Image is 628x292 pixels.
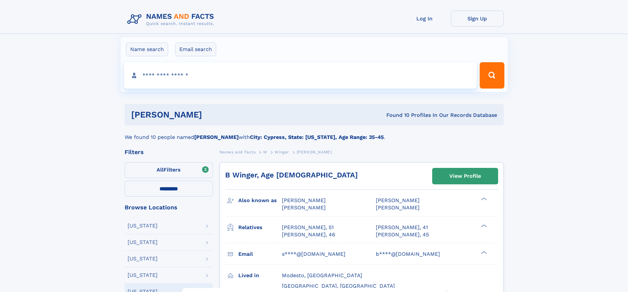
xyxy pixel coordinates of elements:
[125,149,213,155] div: Filters
[128,223,158,228] div: [US_STATE]
[131,111,294,119] h1: [PERSON_NAME]
[282,272,362,279] span: Modesto, [GEOGRAPHIC_DATA]
[175,42,216,56] label: Email search
[282,231,335,238] a: [PERSON_NAME], 46
[376,197,420,203] span: [PERSON_NAME]
[479,224,487,228] div: ❯
[157,167,164,173] span: All
[282,283,395,289] span: [GEOGRAPHIC_DATA], [GEOGRAPHIC_DATA]
[125,125,504,141] div: We found 10 people named with .
[128,256,158,261] div: [US_STATE]
[263,148,267,156] a: W
[220,148,256,156] a: Names and Facts
[128,273,158,278] div: [US_STATE]
[282,204,326,211] span: [PERSON_NAME]
[449,169,481,184] div: View Profile
[124,62,477,89] input: search input
[480,62,504,89] button: Search Button
[275,150,289,154] span: Winger
[479,250,487,254] div: ❯
[238,270,282,281] h3: Lived in
[250,134,384,140] b: City: Cypress, State: [US_STATE], Age Range: 35-45
[125,204,213,210] div: Browse Locations
[376,204,420,211] span: [PERSON_NAME]
[294,112,497,119] div: Found 10 Profiles In Our Records Database
[238,222,282,233] h3: Relatives
[479,197,487,201] div: ❯
[238,195,282,206] h3: Also known as
[275,148,289,156] a: Winger
[263,150,267,154] span: W
[282,197,326,203] span: [PERSON_NAME]
[238,249,282,260] h3: Email
[194,134,239,140] b: [PERSON_NAME]
[398,11,451,27] a: Log In
[125,11,220,28] img: Logo Names and Facts
[451,11,504,27] a: Sign Up
[376,231,429,238] a: [PERSON_NAME], 45
[225,171,358,179] a: B Winger, Age [DEMOGRAPHIC_DATA]
[128,240,158,245] div: [US_STATE]
[282,224,334,231] a: [PERSON_NAME], 51
[126,42,168,56] label: Name search
[297,150,332,154] span: [PERSON_NAME]
[433,168,498,184] a: View Profile
[376,224,428,231] a: [PERSON_NAME], 41
[125,162,213,178] label: Filters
